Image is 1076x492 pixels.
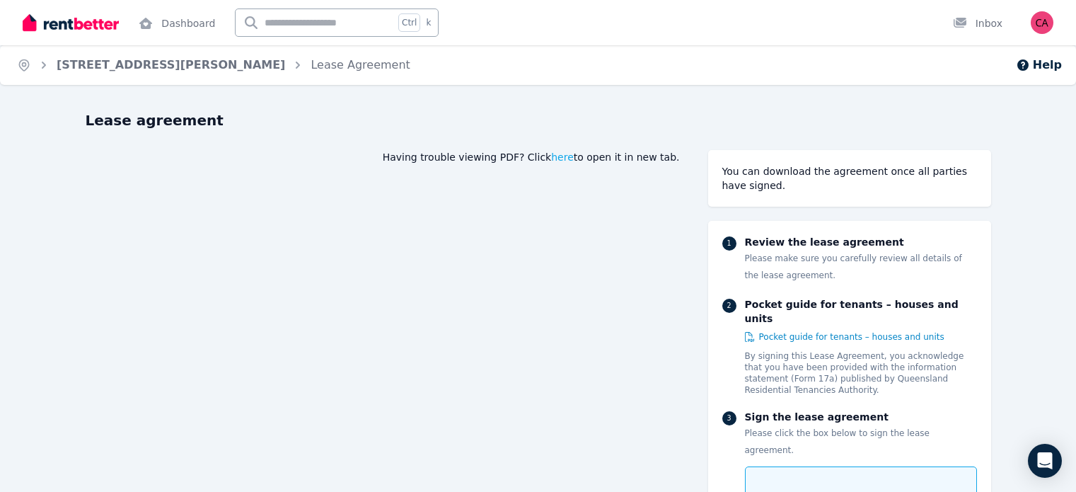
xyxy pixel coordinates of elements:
[722,164,977,193] div: You can download the agreement once all parties have signed.
[745,235,977,249] p: Review the lease agreement
[745,297,977,326] p: Pocket guide for tenants – houses and units
[311,58,410,71] a: Lease Agreement
[745,253,962,280] span: Please make sure you carefully review all details of the lease agreement.
[86,150,680,164] div: Having trouble viewing PDF? Click to open it in new tab.
[745,410,977,424] p: Sign the lease agreement
[1031,11,1053,34] img: Cooper Attwood
[745,331,944,343] a: Pocket guide for tenants – houses and units
[759,331,944,343] span: Pocket guide for tenants – houses and units
[722,236,736,251] div: 1
[745,428,930,455] span: Please click the box below to sign the lease agreement.
[722,411,736,425] div: 3
[722,299,736,313] div: 2
[398,13,420,32] span: Ctrl
[1028,444,1062,478] div: Open Intercom Messenger
[426,17,431,28] span: k
[953,16,1002,30] div: Inbox
[551,150,574,164] span: here
[57,58,285,71] a: [STREET_ADDRESS][PERSON_NAME]
[23,12,119,33] img: RentBetter
[1016,57,1062,74] button: Help
[745,350,977,396] p: By signing this Lease Agreement, you acknowledge that you have been provided with the information...
[86,110,991,130] h1: Lease agreement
